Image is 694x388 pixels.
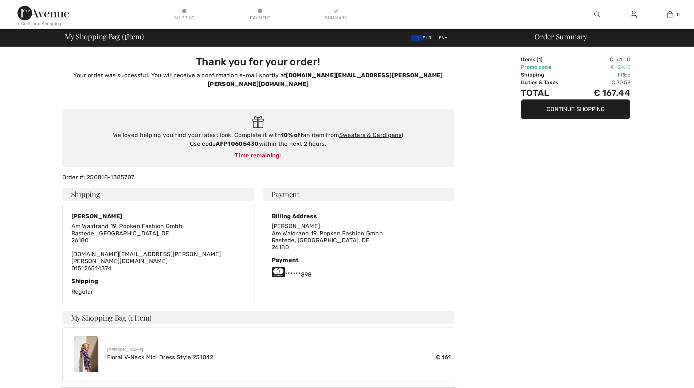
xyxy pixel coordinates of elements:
h4: My Shopping Bag (1 Item) [62,311,454,324]
td: Duties & Taxes [521,79,576,86]
span: My Shopping Bag ( Item) [65,33,144,40]
h4: Shipping [62,188,254,201]
div: Shipping [71,278,245,285]
a: Sign In [625,10,643,19]
div: Order #: 250818-1385707 [58,173,459,182]
td: Free [576,71,630,79]
strong: 10% off [281,132,303,138]
strong: AFP10605430 [216,140,259,147]
div: Payment [272,256,445,263]
img: 1ère Avenue [17,6,69,20]
div: [DOMAIN_NAME][EMAIL_ADDRESS][PERSON_NAME][PERSON_NAME][DOMAIN_NAME] 015126514374 [71,223,245,271]
div: [PERSON_NAME] [71,213,245,220]
h3: Thank you for your order! [67,56,450,68]
span: EUR [411,35,434,40]
td: Shipping [521,71,576,79]
span: 0 [677,11,680,18]
span: [PERSON_NAME] [272,223,320,230]
h4: Payment [263,188,454,201]
div: [PERSON_NAME] [107,346,451,353]
img: Euro [411,35,423,41]
td: € 161.00 [576,56,630,63]
div: Payment [249,15,271,21]
a: Sweaters & Cardigans [339,132,402,138]
img: Gift.svg [252,116,264,128]
div: Shipping [173,15,195,21]
strong: [DOMAIN_NAME][EMAIL_ADDRESS][PERSON_NAME][PERSON_NAME][DOMAIN_NAME] [208,72,443,87]
span: EN [439,35,448,40]
td: € 167.44 [576,86,630,99]
span: 1 [124,31,127,40]
img: My Bag [667,10,673,19]
img: search the website [594,10,600,19]
button: Continue Shopping [521,99,630,119]
div: < Continue Shopping [17,20,62,27]
img: My Info [631,10,637,19]
img: Floral V-Neck Midi Dress Style 251042 [74,336,98,372]
div: Billing Address [272,213,383,220]
td: € -24.15 [576,63,630,71]
a: 0 [652,10,688,19]
td: € 30.59 [576,79,630,86]
div: Summary [325,15,347,21]
span: Am Waldrand 19, Popken Fashion Gmbh Rastede, [GEOGRAPHIC_DATA], DE 26180 [71,223,183,243]
div: We loved helping you find your latest look. Complete it with an item from ! Use code within the n... [70,131,447,148]
td: Items ( ) [521,56,576,63]
p: Your order was successful. You will receive a confirmation e-mail shortly at [67,71,450,89]
td: Total [521,86,576,99]
span: € 161 [436,353,451,362]
span: 1 [538,56,541,63]
a: Floral V-Neck Midi Dress Style 251042 [107,354,213,361]
span: Am Waldrand 19, Popken Fashion Gmbh Rastede, [GEOGRAPHIC_DATA], DE 26180 [272,230,383,251]
div: Time remaining: [70,151,447,160]
div: Regular [71,278,245,296]
td: Promo code [521,63,576,71]
div: Order Summary [526,33,690,40]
